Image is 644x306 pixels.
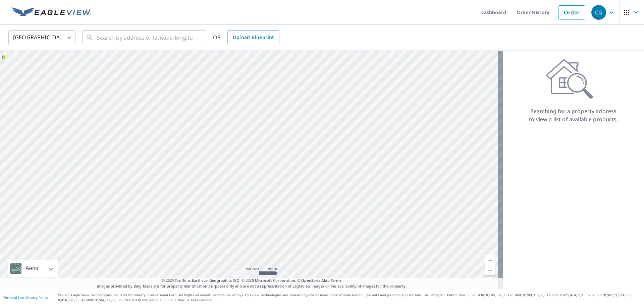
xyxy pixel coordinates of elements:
a: Upload Blueprint [227,30,279,45]
span: © 2025 TomTom, Earthstar Geographics SIO, © 2025 Microsoft Corporation, © [162,278,342,283]
a: Order [558,5,585,19]
p: | [3,296,48,300]
div: OR [213,30,279,45]
div: CG [591,5,606,20]
a: Privacy Policy [26,295,48,300]
a: OpenStreetMap [301,278,329,283]
span: Upload Blueprint [233,33,274,42]
a: Terms of Use [3,295,24,300]
img: EV Logo [12,7,91,17]
div: [GEOGRAPHIC_DATA] [8,28,75,47]
div: Aerial [8,260,58,277]
p: Searching for a property address to view a list of available products. [529,107,619,123]
a: Current Level 6, Zoom In [485,255,495,265]
div: Aerial [23,260,42,277]
input: Search by address or latitude-longitude [97,28,193,47]
p: © 2025 Eagle View Technologies, Inc. and Pictometry International Corp. All Rights Reserved. Repo... [58,293,641,303]
a: Terms [331,278,342,283]
a: Current Level 6, Zoom Out [485,265,495,275]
